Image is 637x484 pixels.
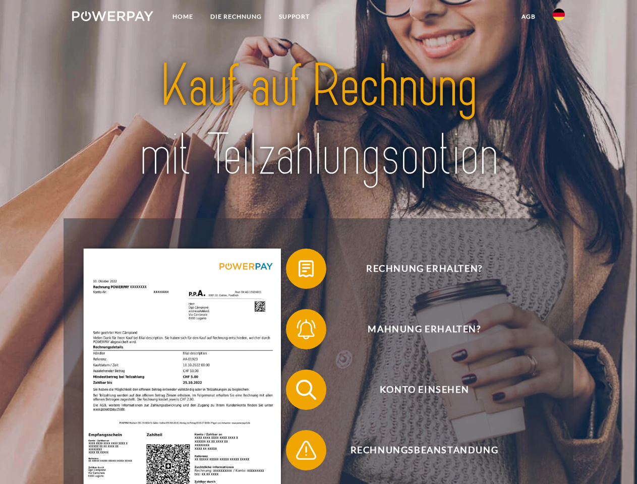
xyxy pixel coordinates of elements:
span: Konto einsehen [301,370,548,410]
span: Rechnungsbeanstandung [301,430,548,470]
button: Rechnungsbeanstandung [286,430,548,470]
a: Home [164,8,202,26]
span: Mahnung erhalten? [301,309,548,349]
a: agb [513,8,544,26]
button: Konto einsehen [286,370,548,410]
img: qb_bell.svg [294,317,319,342]
button: Mahnung erhalten? [286,309,548,349]
button: Rechnung erhalten? [286,249,548,289]
img: logo-powerpay-white.svg [72,11,153,21]
img: qb_warning.svg [294,438,319,463]
img: qb_search.svg [294,377,319,402]
img: de [553,9,565,21]
a: DIE RECHNUNG [202,8,270,26]
img: title-powerpay_de.svg [96,48,541,193]
a: SUPPORT [270,8,318,26]
span: Rechnung erhalten? [301,249,548,289]
img: qb_bill.svg [294,256,319,281]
